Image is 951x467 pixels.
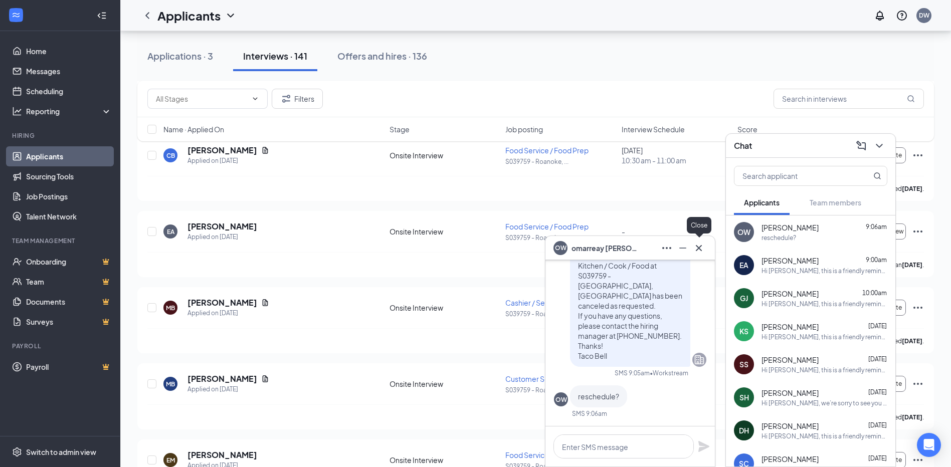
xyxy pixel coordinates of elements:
[734,140,752,151] h3: Chat
[26,106,112,116] div: Reporting
[390,303,499,313] div: Onsite Interview
[26,447,96,457] div: Switch to admin view
[868,355,887,363] span: [DATE]
[677,242,689,254] svg: Minimize
[866,223,887,230] span: 9:06am
[650,369,688,377] span: • Workstream
[896,10,908,22] svg: QuestionInfo
[187,373,257,384] h5: [PERSON_NAME]
[505,374,565,383] span: Customer Service
[855,140,867,152] svg: ComposeMessage
[261,375,269,383] svg: Document
[187,232,257,242] div: Applied on [DATE]
[902,261,922,269] b: [DATE]
[762,366,887,374] div: Hi [PERSON_NAME], this is a friendly reminder. Your meeting with [PERSON_NAME] for Customer Servi...
[243,50,307,62] div: Interviews · 141
[26,81,112,101] a: Scheduling
[902,185,922,192] b: [DATE]
[853,138,869,154] button: ComposeMessage
[873,140,885,152] svg: ChevronDown
[687,217,711,233] div: Close
[26,272,112,292] a: TeamCrown
[874,10,886,22] svg: Notifications
[762,355,819,365] span: [PERSON_NAME]
[868,388,887,396] span: [DATE]
[187,156,269,166] div: Applied on [DATE]
[774,89,924,109] input: Search in interviews
[505,157,615,166] p: S039759 - Roanoke, ...
[505,233,615,242] p: S039759 - Roanoke, ...
[163,124,224,134] span: Name · Applied On
[622,155,731,165] span: 10:30 am - 11:00 am
[866,256,887,264] span: 9:00am
[862,289,887,297] span: 10:00am
[868,421,887,429] span: [DATE]
[187,221,257,232] h5: [PERSON_NAME]
[762,399,887,407] div: Hi [PERSON_NAME], we’re sorry to see you go! Your meeting with [PERSON_NAME] for Shift Manager / ...
[737,124,757,134] span: Score
[26,357,112,377] a: PayrollCrown
[166,380,175,388] div: MB
[622,227,625,236] span: -
[675,240,691,256] button: Minimize
[762,432,887,440] div: Hi [PERSON_NAME], this is a friendly reminder. Your meeting with [PERSON_NAME] for Closing Team M...
[693,242,705,254] svg: Cross
[578,392,619,401] span: reschedule?
[505,450,589,459] span: Food Service / Food Prep
[615,369,650,377] div: SMS 9:05am
[225,10,237,22] svg: ChevronDown
[762,333,887,341] div: Hi [PERSON_NAME], this is a friendly reminder. Please select a meeting time slot for your Cashier...
[902,413,922,421] b: [DATE]
[147,50,213,62] div: Applications · 3
[26,186,112,206] a: Job Postings
[187,384,269,394] div: Applied on [DATE]
[810,198,861,207] span: Team members
[505,386,615,394] p: S039759 - Roanoke, ...
[698,440,710,452] svg: Plane
[912,302,924,314] svg: Ellipses
[261,299,269,307] svg: Document
[917,433,941,457] div: Open Intercom Messenger
[505,298,561,307] span: Cashier / Service
[691,240,707,256] button: Cross
[622,145,731,165] div: [DATE]
[505,222,589,231] span: Food Service / Food Prep
[739,425,749,435] div: DH
[868,454,887,462] span: [DATE]
[97,11,107,21] svg: Collapse
[272,89,323,109] button: Filter Filters
[157,7,221,24] h1: Applicants
[505,310,615,318] p: S039759 - Roanoke, ...
[26,61,112,81] a: Messages
[26,41,112,61] a: Home
[659,240,675,256] button: Ellipses
[390,150,499,160] div: Onsite Interview
[739,359,748,369] div: SS
[166,456,175,464] div: EM
[572,243,642,254] span: omarreay [PERSON_NAME]
[505,124,543,134] span: Job posting
[912,225,924,238] svg: Ellipses
[167,227,174,236] div: EA
[762,388,819,398] span: [PERSON_NAME]
[737,227,750,237] div: OW
[693,354,705,366] svg: Company
[280,93,292,105] svg: Filter
[762,267,887,275] div: Hi [PERSON_NAME], this is a friendly reminder. Your meeting with [PERSON_NAME] for Closing Team M...
[12,342,110,350] div: Payroll
[12,237,110,245] div: Team Management
[141,10,153,22] svg: ChevronLeft
[902,337,922,345] b: [DATE]
[762,222,819,232] span: [PERSON_NAME]
[12,447,22,457] svg: Settings
[12,131,110,140] div: Hiring
[739,326,748,336] div: KS
[166,304,175,312] div: MB
[572,409,607,418] div: SMS 9:06am
[762,421,819,431] span: [PERSON_NAME]
[907,95,915,103] svg: MagnifyingGlass
[12,106,22,116] svg: Analysis
[166,151,175,160] div: CB
[26,312,112,332] a: SurveysCrown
